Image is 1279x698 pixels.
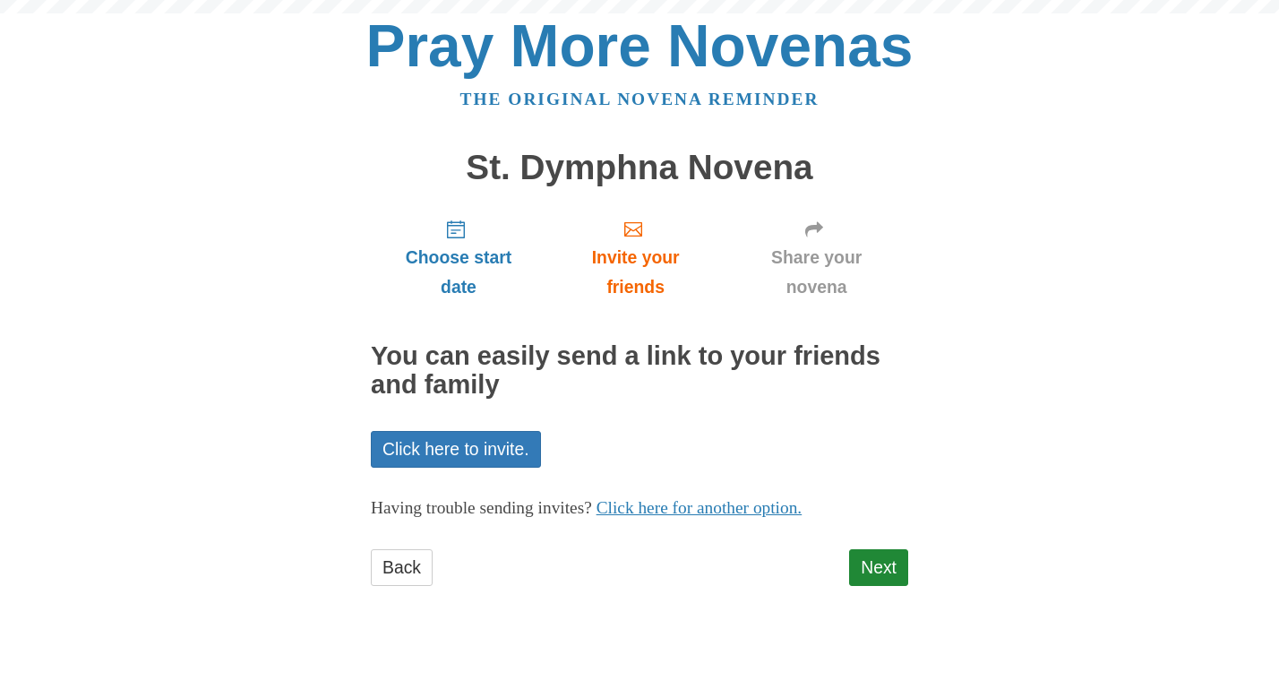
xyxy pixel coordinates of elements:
[371,149,908,187] h1: St. Dymphna Novena
[546,204,725,311] a: Invite your friends
[371,342,908,400] h2: You can easily send a link to your friends and family
[389,243,528,302] span: Choose start date
[371,204,546,311] a: Choose start date
[849,549,908,586] a: Next
[371,431,541,468] a: Click here to invite.
[725,204,908,311] a: Share your novena
[564,243,707,302] span: Invite your friends
[460,90,820,108] a: The original novena reminder
[371,498,592,517] span: Having trouble sending invites?
[743,243,890,302] span: Share your novena
[371,549,433,586] a: Back
[366,13,914,79] a: Pray More Novenas
[597,498,803,517] a: Click here for another option.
